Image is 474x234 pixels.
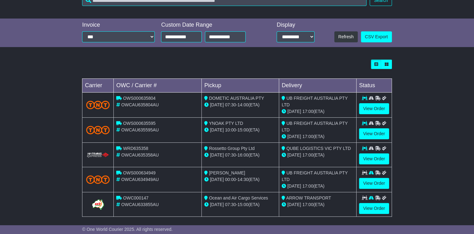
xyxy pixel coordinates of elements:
[204,102,276,108] div: - (ETA)
[359,153,389,164] a: View Order
[282,170,347,182] span: UB FREIGHT AUSTRALIA PTY LTD
[86,126,110,134] img: TNT_Domestic.png
[86,101,110,109] img: TNT_Domestic.png
[237,177,248,182] span: 14:30
[282,133,354,140] div: (ETA)
[209,195,268,200] span: Ocean and Air Cargo Services
[161,22,260,29] div: Custom Date Range
[204,127,276,133] div: - (ETA)
[334,31,358,42] button: Refresh
[91,198,105,211] img: GetCarrierServiceLogo
[204,201,276,208] div: - (ETA)
[86,175,110,184] img: TNT_Domestic.png
[121,102,159,107] span: OWCAU635804AU
[302,202,313,207] span: 17:00
[237,102,248,107] span: 14:00
[210,177,224,182] span: [DATE]
[114,79,202,93] td: OWC / Carrier #
[282,183,354,189] div: (ETA)
[82,22,155,29] div: Invoice
[209,146,255,151] span: Rossetto Group Pty Ltd
[287,202,301,207] span: [DATE]
[225,102,236,107] span: 07:30
[287,152,301,157] span: [DATE]
[361,31,392,42] a: CSV Export
[225,202,236,207] span: 07:30
[225,152,236,157] span: 07:30
[302,152,313,157] span: 17:00
[210,102,224,107] span: [DATE]
[237,127,248,132] span: 15:00
[282,108,354,115] div: (ETA)
[121,152,159,157] span: OWCAU635358AU
[282,121,347,132] span: UB FREIGHT AUSTRALIA PTY LTD
[287,109,301,114] span: [DATE]
[286,195,331,200] span: ARROW TRANSPORT
[123,121,156,126] span: OWS000635595
[121,177,159,182] span: OWCAU634949AU
[209,96,264,101] span: DOMETIC AUSTRALIA PTY
[282,152,354,158] div: (ETA)
[209,170,245,175] span: [PERSON_NAME]
[123,146,148,151] span: WRD635358
[86,152,110,158] img: HiTrans.png
[302,109,313,114] span: 17:00
[302,134,313,139] span: 17:00
[204,152,276,158] div: - (ETA)
[287,183,301,189] span: [DATE]
[225,177,236,182] span: 00:00
[210,202,224,207] span: [DATE]
[204,176,276,183] div: - (ETA)
[123,170,156,175] span: OWS000634949
[237,152,248,157] span: 16:00
[357,79,392,93] td: Status
[82,79,114,93] td: Carrier
[225,127,236,132] span: 10:00
[209,121,243,126] span: YNOAK PTY LTD
[123,195,148,200] span: OWC000147
[359,178,389,189] a: View Order
[359,103,389,114] a: View Order
[123,96,156,101] span: OWS000635804
[359,203,389,214] a: View Order
[210,152,224,157] span: [DATE]
[121,202,159,207] span: OWCAU633855AU
[302,183,313,189] span: 17:00
[121,127,159,132] span: OWCAU635595AU
[359,128,389,139] a: View Order
[277,22,315,29] div: Display
[282,201,354,208] div: (ETA)
[210,127,224,132] span: [DATE]
[286,146,351,151] span: QUBE LOGISTICS VIC PTY LTD
[237,202,248,207] span: 15:00
[282,96,347,107] span: UB FREIGHT AUSTRALIA PTY LTD
[279,79,357,93] td: Delivery
[202,79,279,93] td: Pickup
[82,227,173,232] span: © One World Courier 2025. All rights reserved.
[287,134,301,139] span: [DATE]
